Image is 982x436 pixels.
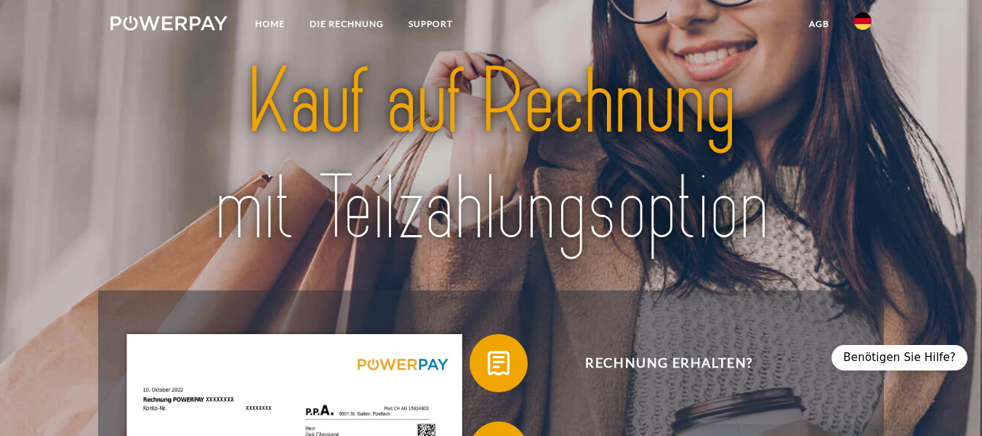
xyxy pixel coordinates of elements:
a: agb [797,11,842,37]
iframe: Messaging-Fenster [694,12,970,424]
a: SUPPORT [396,11,465,37]
img: title-powerpay_de.svg [148,44,834,268]
img: qb_bill.svg [480,345,517,381]
img: logo-powerpay-white.svg [110,16,228,31]
button: Rechnung erhalten? [470,334,848,392]
span: Rechnung erhalten? [491,334,847,392]
a: Home [243,11,297,37]
a: DIE RECHNUNG [297,11,396,37]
